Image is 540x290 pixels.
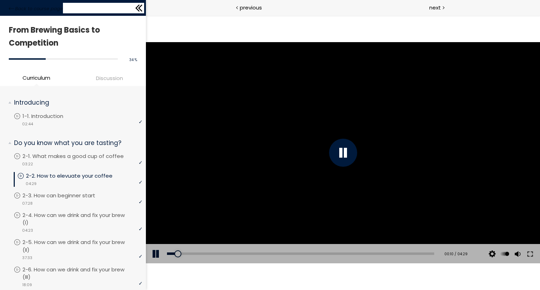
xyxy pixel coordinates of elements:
[22,112,77,120] p: 1-1. Introduction
[9,5,63,12] a: Back to course page
[22,255,32,261] span: 37:33
[341,229,352,248] button: Video quality
[129,57,137,62] span: 34 %
[366,229,377,248] button: Volume
[22,211,142,227] p: 2-4. How can we drink and fix your brew (I)
[14,139,137,147] p: Do you know what you are tasting?
[295,236,322,242] div: 00:10 / 04:29
[22,266,142,281] p: 2-6. How can we drink and fix your brew (III)
[22,121,33,127] span: 02:44
[22,200,33,206] span: 07:28
[22,192,109,199] p: 2-3. How can beginner start
[26,172,127,180] p: 2-2. How to elevuate your coffee
[354,229,364,248] button: Play back rate
[26,181,37,187] span: 04:29
[429,4,441,12] span: next
[22,152,138,160] p: 2-1. What makes a good cup of coffee
[22,282,32,288] span: 18:09
[22,74,50,82] span: Curriculum
[14,98,137,107] p: Introducing
[96,74,123,82] span: Discussion
[240,4,262,12] span: previous
[22,161,33,167] span: 03:22
[15,5,63,12] span: Back to course page
[9,24,134,50] h1: From Brewing Basics to Competition
[353,229,365,248] div: Change playback rate
[22,228,33,233] span: 04:23
[22,238,142,254] p: 2-5. How can we drink and fix your brew (II)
